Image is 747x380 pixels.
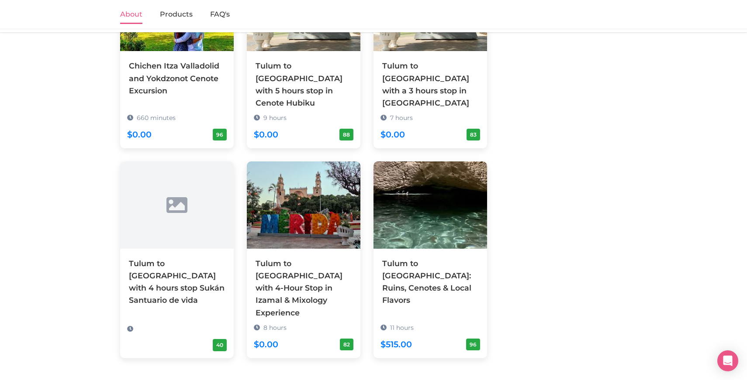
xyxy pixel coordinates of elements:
div: $515.00 [380,338,412,351]
img: Tulum to Mérida with 4-Hour Stop in Izamal & Mixology Experience [247,161,360,249]
div: 96 [466,339,480,350]
div: 96 [213,129,227,140]
div: 82 [340,339,353,350]
a: Tulum to [GEOGRAPHIC_DATA]: Ruins, Cenotes & Local Flavors 11 hours $515.00 96 [373,161,487,346]
span: 660 minutes [137,114,176,122]
span: 8 hours [263,324,287,332]
div: $0.00 [127,128,152,141]
img: Tulum to Mérida: Ruins, Cenotes & Local Flavors [373,161,487,249]
div: 83 [467,129,480,140]
div: $0.00 [380,128,405,141]
div: Open Intercom Messenger [717,350,738,371]
a: Products [160,6,193,24]
div: 40 [213,339,227,351]
div: Chichen Itza Valladolid and Yokdzonot Cenote Excursion [129,60,225,96]
span: 7 hours [390,114,413,122]
div: Tulum to [GEOGRAPHIC_DATA]: Ruins, Cenotes & Local Flavors [382,257,478,307]
div: 88 [339,129,353,140]
a: About [120,6,142,24]
span: 11 hours [390,324,414,332]
a: FAQ's [210,6,230,24]
div: Tulum to [GEOGRAPHIC_DATA] with 5 hours stop in Cenote Hubiku [256,60,352,109]
div: Tulum to [GEOGRAPHIC_DATA] with a 3 hours stop in [GEOGRAPHIC_DATA] [382,60,478,109]
span: 9 hours [263,114,287,122]
div: $0.00 [254,128,278,141]
a: Tulum to [GEOGRAPHIC_DATA] with 4 hours stop Sukán Santuario de vida 40 [120,161,234,346]
a: Tulum to [GEOGRAPHIC_DATA] with 4-Hour Stop in Izamal & Mixology Experience 8 hours $0.00 82 [247,161,360,358]
div: $0.00 [254,338,278,351]
div: Tulum to [GEOGRAPHIC_DATA] with 4-Hour Stop in Izamal & Mixology Experience [256,257,352,319]
div: Tulum to [GEOGRAPHIC_DATA] with 4 hours stop Sukán Santuario de vida [129,257,225,307]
